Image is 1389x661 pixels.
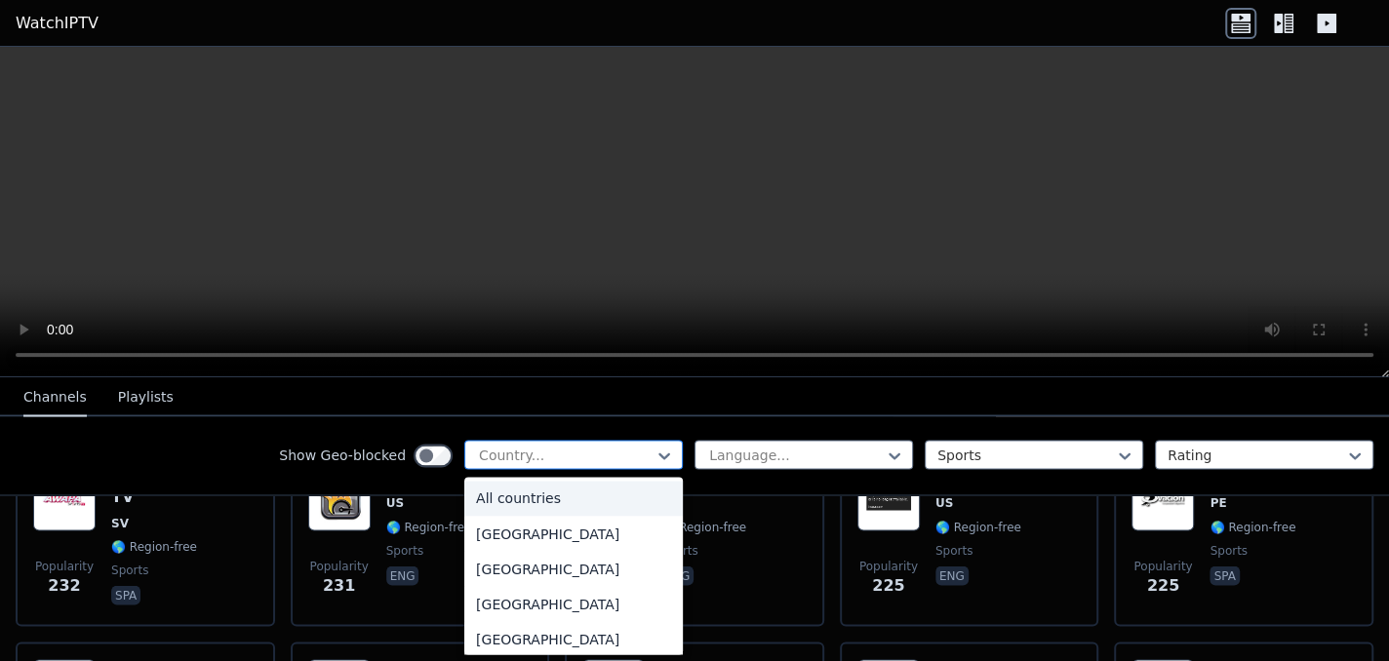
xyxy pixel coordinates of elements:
[1210,495,1226,511] span: PE
[386,565,419,585] p: eng
[118,379,174,416] button: Playlists
[323,573,355,597] span: 231
[48,573,80,597] span: 232
[935,542,972,558] span: sports
[111,515,129,530] span: SV
[386,542,423,558] span: sports
[1147,573,1179,597] span: 225
[857,468,920,530] img: Nitro Circus
[1210,565,1239,585] p: spa
[872,573,904,597] span: 225
[464,481,683,516] div: All countries
[935,565,969,585] p: eng
[33,468,96,530] img: Awapa Sports TV
[386,495,404,511] span: US
[16,12,99,35] a: WatchIPTV
[111,585,140,604] p: spa
[660,519,746,534] span: 🌎 Region-free
[310,558,369,573] span: Popularity
[111,562,148,577] span: sports
[111,538,197,554] span: 🌎 Region-free
[935,495,953,511] span: US
[464,586,683,621] div: [GEOGRAPHIC_DATA]
[35,558,94,573] span: Popularity
[859,558,918,573] span: Popularity
[1210,542,1247,558] span: sports
[464,621,683,656] div: [GEOGRAPHIC_DATA]
[1133,558,1192,573] span: Popularity
[1210,519,1295,534] span: 🌎 Region-free
[464,551,683,586] div: [GEOGRAPHIC_DATA]
[23,379,87,416] button: Channels
[386,519,472,534] span: 🌎 Region-free
[1131,468,1194,530] img: Ovacion TV
[279,446,406,465] label: Show Geo-blocked
[464,516,683,551] div: [GEOGRAPHIC_DATA]
[308,468,371,530] img: TVS Turbo
[935,519,1021,534] span: 🌎 Region-free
